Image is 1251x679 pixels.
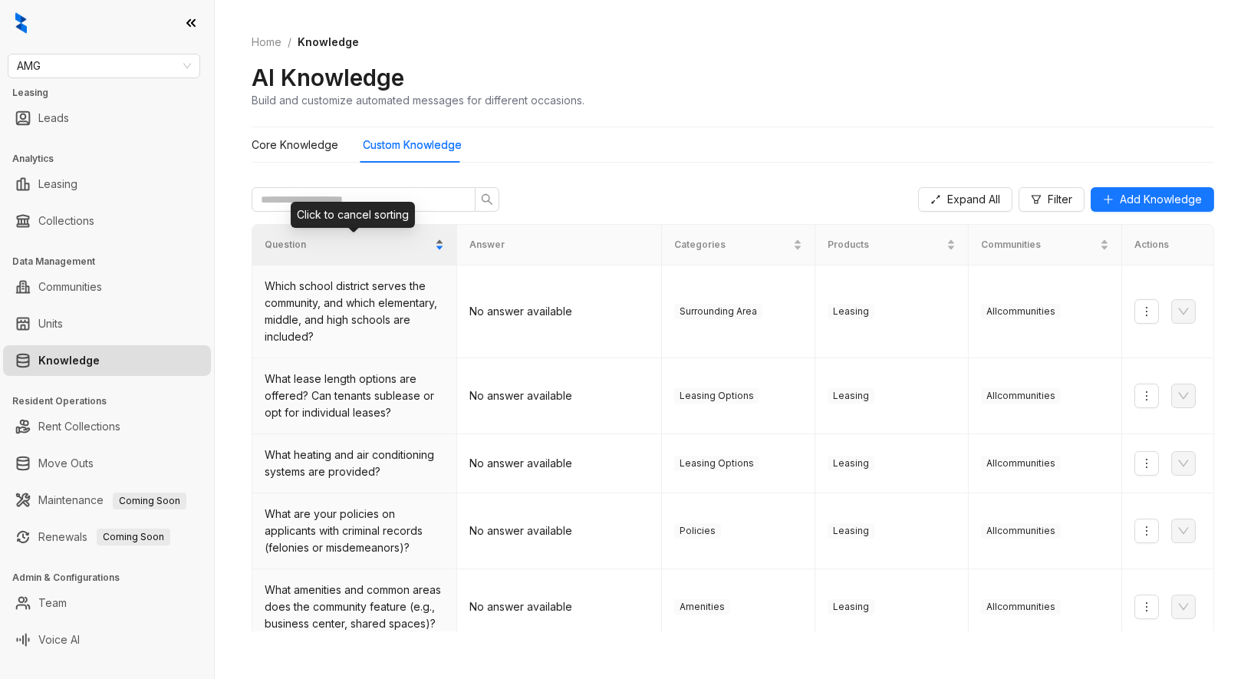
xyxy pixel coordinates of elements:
[3,448,211,479] li: Move Outs
[828,238,943,252] span: Products
[457,434,662,493] td: No answer available
[674,599,730,615] span: Amenities
[3,522,211,552] li: Renewals
[981,599,1061,615] span: All communities
[457,569,662,645] td: No answer available
[3,308,211,339] li: Units
[828,456,874,471] span: Leasing
[674,238,790,252] span: Categories
[481,193,493,206] span: search
[1019,187,1085,212] button: Filter
[457,493,662,569] td: No answer available
[457,358,662,434] td: No answer available
[12,86,214,100] h3: Leasing
[252,92,584,108] div: Build and customize automated messages for different occasions.
[265,238,432,252] span: Question
[3,485,211,516] li: Maintenance
[3,103,211,133] li: Leads
[38,345,100,376] a: Knowledge
[981,304,1061,319] span: All communities
[981,523,1061,539] span: All communities
[38,206,94,236] a: Collections
[674,388,759,404] span: Leasing Options
[113,493,186,509] span: Coming Soon
[12,255,214,269] h3: Data Management
[17,54,191,77] span: AMG
[918,187,1012,212] button: Expand All
[3,345,211,376] li: Knowledge
[298,35,359,48] span: Knowledge
[38,411,120,442] a: Rent Collections
[291,202,415,228] div: Click to cancel sorting
[12,571,214,585] h3: Admin & Configurations
[1141,525,1153,537] span: more
[969,225,1122,265] th: Communities
[252,137,338,153] div: Core Knowledge
[3,272,211,302] li: Communities
[38,448,94,479] a: Move Outs
[38,588,67,618] a: Team
[38,625,80,655] a: Voice AI
[1091,187,1214,212] button: Add Knowledge
[3,206,211,236] li: Collections
[252,63,404,92] h2: AI Knowledge
[12,152,214,166] h3: Analytics
[15,12,27,34] img: logo
[815,225,969,265] th: Products
[1031,194,1042,205] span: filter
[265,447,444,480] div: What heating and air conditioning systems are provided?
[38,272,102,302] a: Communities
[930,194,941,205] span: expand-alt
[828,599,874,615] span: Leasing
[265,371,444,421] div: What lease length options are offered? Can tenants sublease or opt for individual leases?
[1048,191,1072,208] span: Filter
[12,394,214,408] h3: Resident Operations
[457,265,662,358] td: No answer available
[981,456,1061,471] span: All communities
[1122,225,1214,265] th: Actions
[981,388,1061,404] span: All communities
[457,225,662,265] th: Answer
[828,523,874,539] span: Leasing
[1120,191,1202,208] span: Add Knowledge
[265,506,444,556] div: What are your policies on applicants with criminal records (felonies or misdemeanors)?
[662,225,815,265] th: Categories
[38,308,63,339] a: Units
[38,522,170,552] a: RenewalsComing Soon
[97,529,170,546] span: Coming Soon
[38,103,69,133] a: Leads
[981,238,1097,252] span: Communities
[3,169,211,199] li: Leasing
[674,523,721,539] span: Policies
[3,411,211,442] li: Rent Collections
[1141,457,1153,470] span: more
[674,456,759,471] span: Leasing Options
[947,191,1000,208] span: Expand All
[249,34,285,51] a: Home
[828,304,874,319] span: Leasing
[1141,390,1153,402] span: more
[3,625,211,655] li: Voice AI
[828,388,874,404] span: Leasing
[674,304,762,319] span: Surrounding Area
[288,34,291,51] li: /
[1141,305,1153,318] span: more
[1141,601,1153,613] span: more
[1103,194,1114,205] span: plus
[265,582,444,632] div: What amenities and common areas does the community feature (e.g., business center, shared spaces)?
[265,278,444,345] div: Which school district serves the community, and which elementary, middle, and high schools are in...
[3,588,211,618] li: Team
[38,169,77,199] a: Leasing
[363,137,462,153] div: Custom Knowledge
